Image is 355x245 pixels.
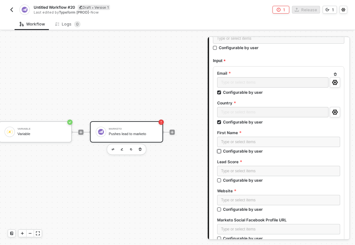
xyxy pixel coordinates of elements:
[74,21,81,27] sup: 0
[7,129,13,135] img: icon
[109,132,157,136] div: Pushes lead to marketo
[217,159,340,165] label: Lead Score
[130,148,132,151] img: copy-block
[28,231,32,235] span: icon-minus
[17,132,66,136] div: Variable
[326,8,329,12] span: icon-versioning
[217,130,340,135] label: First Name
[223,119,263,125] div: Configurable by user
[217,217,340,223] label: Marketo Social Facebook Profile URL
[213,57,226,65] span: Input
[78,5,110,10] div: Draft • Version 1
[79,130,83,134] span: icon-play
[127,145,135,153] button: copy-block
[20,22,45,27] div: Workflow
[217,100,340,106] label: Country
[332,110,338,115] span: icon-settings
[223,148,263,154] div: Configurable by user
[17,128,66,130] div: Variable
[217,70,340,76] label: Email
[9,7,14,12] img: back
[277,8,281,12] span: icon-error-page
[55,21,81,27] div: Logs
[223,177,263,183] div: Configurable by user
[121,148,123,151] img: edit-cred
[34,5,75,10] span: Untitled Workflow #20
[8,6,16,14] button: back
[109,128,157,130] div: Marketo
[292,6,320,14] button: Release
[98,129,104,135] img: icon
[283,7,285,13] div: 1
[67,120,72,125] span: icon-success-page
[36,231,40,235] span: icon-expand
[112,148,114,151] img: edit-cred
[20,231,24,235] span: icon-play
[118,145,126,153] button: edit-cred
[223,90,263,95] div: Configurable by user
[34,10,177,15] div: Last edited by - Now
[159,120,164,125] span: icon-error-page
[332,7,334,13] div: 1
[323,6,337,14] button: 1
[79,5,83,9] span: icon-edit
[170,130,174,134] span: icon-play
[341,8,345,12] span: icon-settings
[223,236,263,241] div: Configurable by user
[217,188,340,194] label: Website
[332,80,338,85] span: icon-settings
[59,10,89,15] span: Typeform [PROD]
[272,6,289,14] button: 1
[219,45,259,50] div: Configurable by user
[22,7,27,13] img: integration-icon
[223,207,263,212] div: Configurable by user
[109,145,117,153] button: edit-cred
